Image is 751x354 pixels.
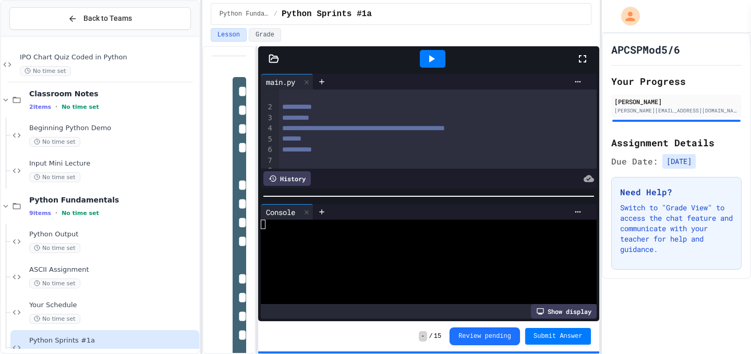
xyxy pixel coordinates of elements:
[261,77,300,87] div: main.py
[29,89,197,98] span: Classroom Notes
[534,332,583,340] span: Submit Answer
[261,145,274,155] div: 6
[434,332,441,340] span: 15
[274,10,277,18] span: /
[29,243,80,253] span: No time set
[211,28,247,42] button: Lesson
[29,137,80,147] span: No time set
[614,107,738,115] div: [PERSON_NAME][EMAIL_ADDRESS][DOMAIN_NAME]
[419,331,427,342] span: -
[55,209,57,217] span: •
[261,74,313,90] div: main.py
[29,159,197,168] span: Input Mini Lecture
[261,123,274,134] div: 4
[429,332,433,340] span: /
[611,42,680,57] h1: APCSPMod5/6
[55,103,57,111] span: •
[29,336,197,345] span: Python Sprints #1a
[29,104,51,110] span: 2 items
[614,97,738,106] div: [PERSON_NAME]
[662,154,696,169] span: [DATE]
[610,4,643,28] div: My Account
[261,207,300,218] div: Console
[611,74,742,88] h2: Your Progress
[261,113,274,123] div: 3
[620,186,733,198] h3: Need Help?
[261,204,313,220] div: Console
[531,304,597,319] div: Show display
[29,124,197,133] span: Beginning Python Demo
[261,156,274,166] div: 7
[29,301,197,310] span: Your Schedule
[29,172,80,182] span: No time set
[263,171,311,186] div: History
[29,265,197,274] span: ASCII Assignment
[450,327,520,345] button: Review pending
[261,134,274,145] div: 5
[29,279,80,288] span: No time set
[62,104,99,110] span: No time set
[29,195,197,205] span: Python Fundamentals
[620,203,733,255] p: Switch to "Grade View" to access the chat feature and communicate with your teacher for help and ...
[9,7,191,30] button: Back to Teams
[20,53,197,62] span: IPO Chart Quiz Coded in Python
[62,210,99,217] span: No time set
[83,13,132,24] span: Back to Teams
[29,210,51,217] span: 9 items
[29,230,197,239] span: Python Output
[261,102,274,112] div: 2
[611,135,742,150] h2: Assignment Details
[282,8,372,20] span: Python Sprints #1a
[20,66,71,76] span: No time set
[611,155,658,168] span: Due Date:
[29,314,80,324] span: No time set
[220,10,270,18] span: Python Fundamentals
[249,28,281,42] button: Grade
[261,166,274,176] div: 8
[525,328,591,345] button: Submit Answer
